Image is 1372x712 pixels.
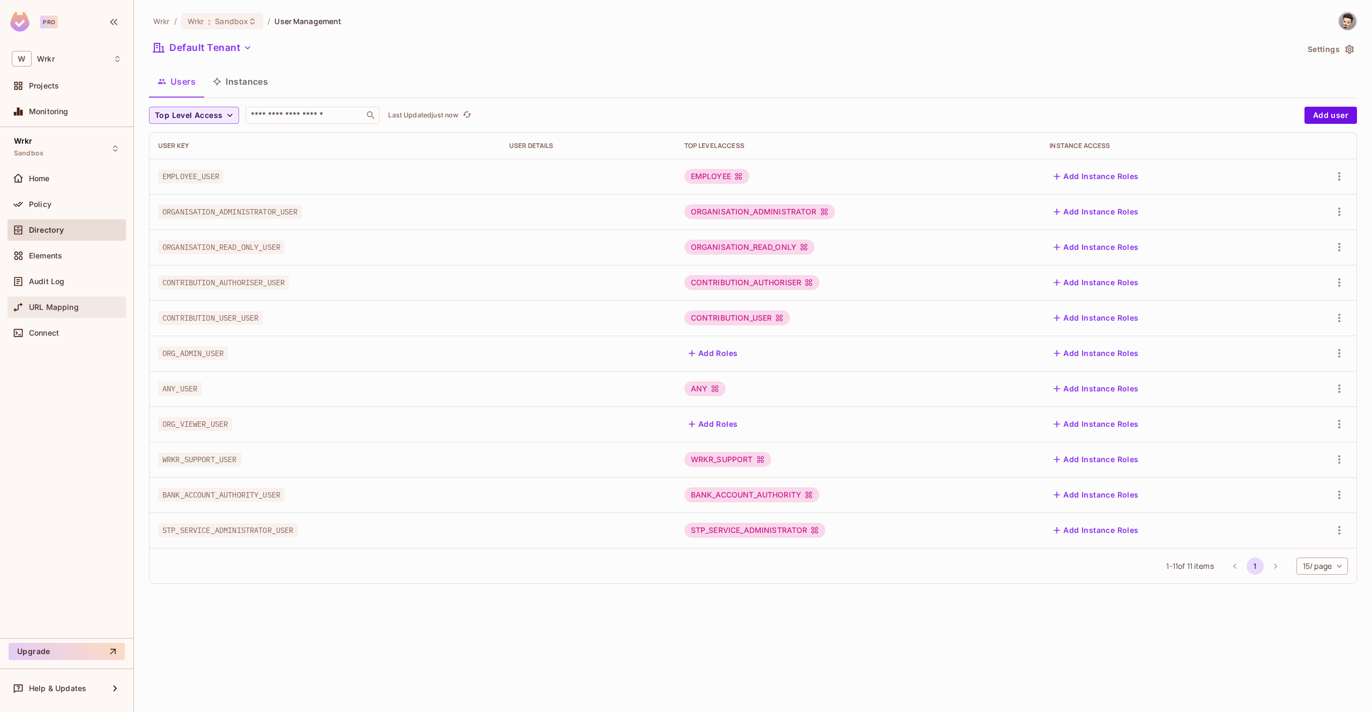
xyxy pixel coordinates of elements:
div: ORGANISATION_ADMINISTRATOR [684,204,835,219]
div: BANK_ACCOUNT_AUTHORITY [684,487,819,502]
button: Default Tenant [149,39,256,56]
button: Add Instance Roles [1049,345,1143,362]
button: Add Instance Roles [1049,309,1143,327]
span: ORG_ADMIN_USER [158,346,228,360]
span: Help & Updates [29,684,86,693]
span: Home [29,174,50,183]
span: CONTRIBUTION_AUTHORISER_USER [158,276,289,290]
span: Wrkr [14,137,33,145]
button: Add user [1304,107,1357,124]
span: EMPLOYEE_USER [158,169,223,183]
span: ORGANISATION_ADMINISTRATOR_USER [158,205,302,219]
span: Sandbox [215,16,248,26]
button: page 1 [1247,558,1264,575]
span: BANK_ACCOUNT_AUTHORITY_USER [158,488,285,502]
span: User Management [274,16,341,26]
button: Add Roles [684,345,742,362]
span: : [207,17,211,26]
div: CONTRIBUTION_USER [684,310,791,325]
button: Settings [1303,41,1357,58]
span: ORG_VIEWER_USER [158,417,232,431]
nav: pagination navigation [1225,558,1286,575]
span: 1 - 11 of 11 items [1166,560,1213,572]
span: refresh [463,110,472,121]
button: Add Instance Roles [1049,486,1143,503]
span: Audit Log [29,277,64,286]
div: WRKR_SUPPORT [684,452,771,467]
span: Wrkr [188,16,204,26]
span: Click to refresh data [458,109,473,122]
span: STP_SERVICE_ADMINISTRATOR_USER [158,523,298,537]
span: Sandbox [14,149,43,158]
button: refresh [460,109,473,122]
span: CONTRIBUTION_USER_USER [158,311,263,325]
li: / [267,16,270,26]
div: EMPLOYEE [684,169,749,184]
span: W [12,51,32,66]
span: ORGANISATION_READ_ONLY_USER [158,240,285,254]
button: Add Instance Roles [1049,522,1143,539]
span: Workspace: Wrkr [37,55,55,63]
div: ANY [684,381,726,396]
span: Projects [29,81,59,90]
span: the active workspace [153,16,170,26]
span: Elements [29,251,62,260]
button: Add Instance Roles [1049,451,1143,468]
img: SReyMgAAAABJRU5ErkJggg== [10,12,29,32]
button: Upgrade [9,643,125,660]
span: Policy [29,200,51,209]
div: User Details [509,142,667,150]
button: Add Instance Roles [1049,203,1143,220]
button: Add Instance Roles [1049,168,1143,185]
div: CONTRIBUTION_AUTHORISER [684,275,819,290]
div: STP_SERVICE_ADMINISTRATOR [684,523,826,538]
button: Instances [204,68,277,95]
span: Connect [29,329,59,337]
p: Last Updated just now [388,111,458,120]
div: User Key [158,142,492,150]
div: Instance Access [1049,142,1273,150]
img: Alan Terriaga [1339,12,1356,30]
button: Add Instance Roles [1049,380,1143,397]
button: Users [149,68,204,95]
span: Monitoring [29,107,69,116]
span: WRKR_SUPPORT_USER [158,453,241,466]
button: Add Instance Roles [1049,416,1143,433]
div: Top Level Access [684,142,1033,150]
button: Add Roles [684,416,742,433]
span: ANY_USER [158,382,202,396]
div: 15 / page [1296,558,1348,575]
div: ORGANISATION_READ_ONLY [684,240,815,255]
span: Top Level Access [155,109,222,122]
span: Directory [29,226,64,234]
span: URL Mapping [29,303,79,311]
button: Top Level Access [149,107,239,124]
button: Add Instance Roles [1049,274,1143,291]
button: Add Instance Roles [1049,239,1143,256]
li: / [174,16,177,26]
div: Pro [40,16,58,28]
